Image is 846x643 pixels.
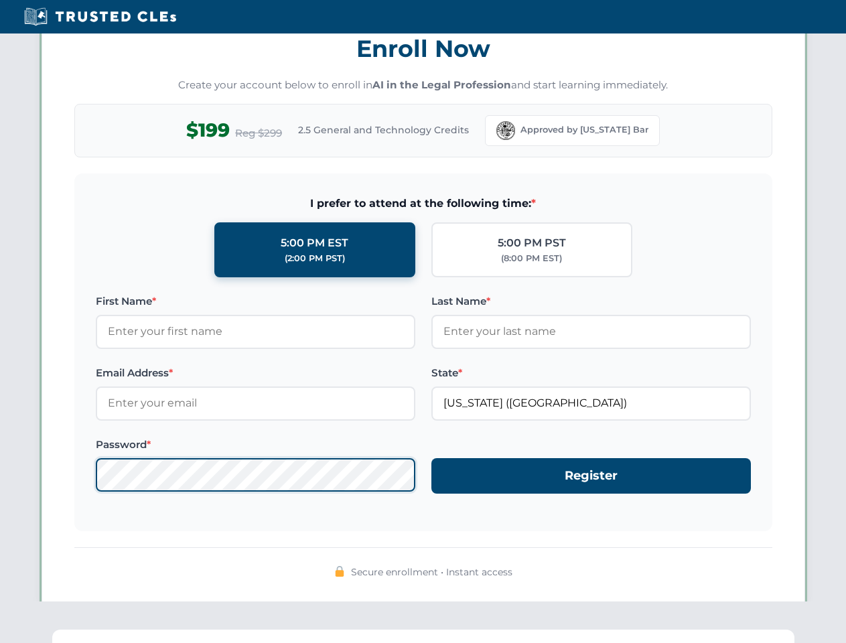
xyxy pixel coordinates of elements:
[501,252,562,265] div: (8:00 PM EST)
[431,315,751,348] input: Enter your last name
[372,78,511,91] strong: AI in the Legal Profession
[186,115,230,145] span: $199
[96,365,415,381] label: Email Address
[235,125,282,141] span: Reg $299
[431,458,751,494] button: Register
[298,123,469,137] span: 2.5 General and Technology Credits
[96,293,415,309] label: First Name
[520,123,648,137] span: Approved by [US_STATE] Bar
[351,565,512,579] span: Secure enrollment • Instant access
[96,315,415,348] input: Enter your first name
[96,195,751,212] span: I prefer to attend at the following time:
[96,437,415,453] label: Password
[285,252,345,265] div: (2:00 PM PST)
[431,293,751,309] label: Last Name
[281,234,348,252] div: 5:00 PM EST
[74,78,772,93] p: Create your account below to enroll in and start learning immediately.
[334,566,345,577] img: 🔒
[431,365,751,381] label: State
[498,234,566,252] div: 5:00 PM PST
[96,386,415,420] input: Enter your email
[431,386,751,420] input: Florida (FL)
[20,7,180,27] img: Trusted CLEs
[74,27,772,70] h3: Enroll Now
[496,121,515,140] img: Florida Bar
